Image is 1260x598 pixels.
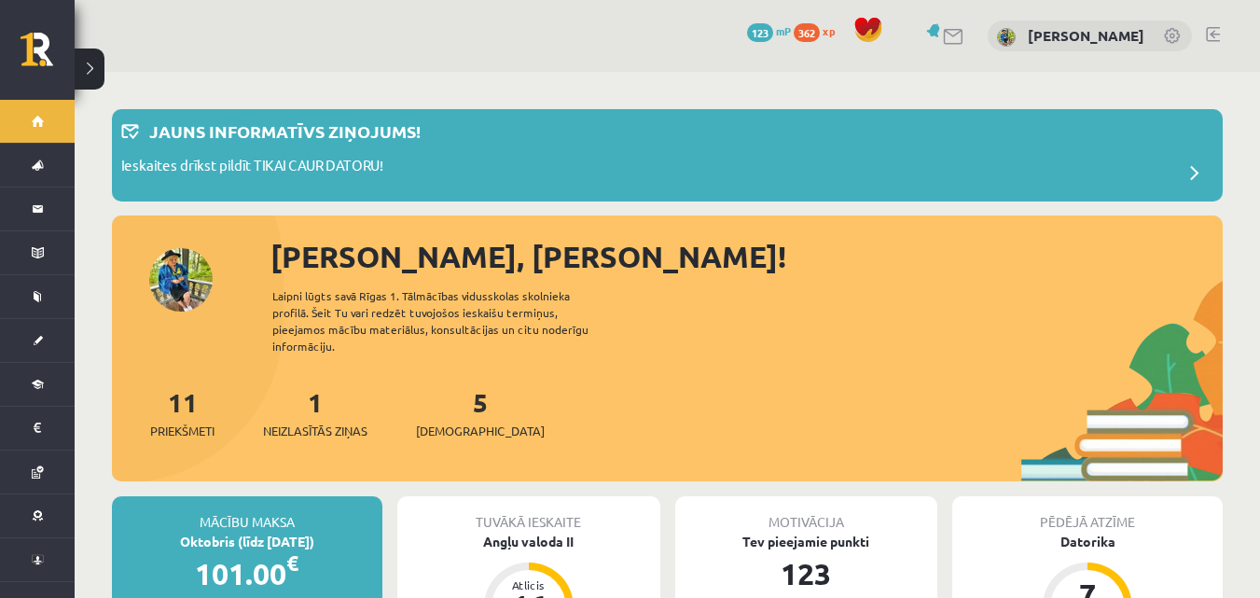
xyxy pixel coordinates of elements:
div: 101.00 [112,551,382,596]
span: [DEMOGRAPHIC_DATA] [416,422,545,440]
a: Jauns informatīvs ziņojums! Ieskaites drīkst pildīt TIKAI CAUR DATORU! [121,118,1213,192]
div: [PERSON_NAME], [PERSON_NAME]! [270,234,1223,279]
a: 362 xp [794,23,844,38]
div: Angļu valoda II [397,532,660,551]
span: 362 [794,23,820,42]
a: 1Neizlasītās ziņas [263,385,367,440]
a: 123 mP [747,23,791,38]
a: Rīgas 1. Tālmācības vidusskola [21,33,75,79]
span: € [286,549,298,577]
div: 123 [675,551,938,596]
span: mP [776,23,791,38]
div: Laipni lūgts savā Rīgas 1. Tālmācības vidusskolas skolnieka profilā. Šeit Tu vari redzēt tuvojošo... [272,287,621,355]
div: Tuvākā ieskaite [397,496,660,532]
div: Tev pieejamie punkti [675,532,938,551]
img: Viktorija Dolmatova [997,28,1016,47]
span: Neizlasītās ziņas [263,422,367,440]
p: Ieskaites drīkst pildīt TIKAI CAUR DATORU! [121,155,383,181]
div: Oktobris (līdz [DATE]) [112,532,382,551]
div: Datorika [952,532,1223,551]
span: Priekšmeti [150,422,215,440]
span: 123 [747,23,773,42]
span: xp [823,23,835,38]
a: [PERSON_NAME] [1028,26,1144,45]
div: Mācību maksa [112,496,382,532]
div: Atlicis [501,579,557,591]
a: 11Priekšmeti [150,385,215,440]
div: Pēdējā atzīme [952,496,1223,532]
p: Jauns informatīvs ziņojums! [149,118,421,144]
a: 5[DEMOGRAPHIC_DATA] [416,385,545,440]
div: Motivācija [675,496,938,532]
